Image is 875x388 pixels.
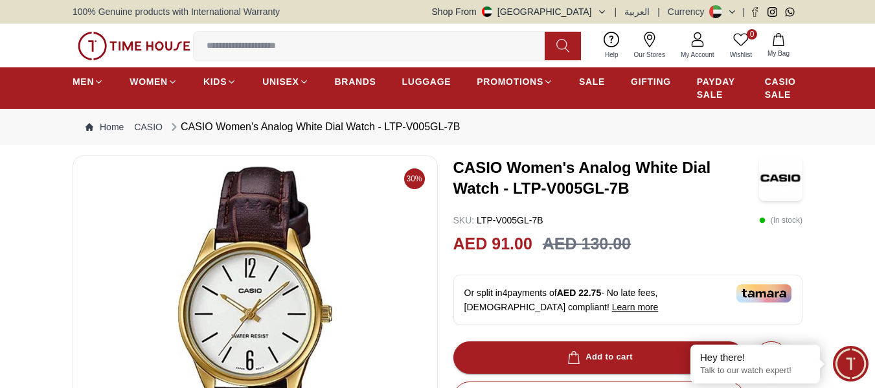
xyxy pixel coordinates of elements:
a: PAYDAY SALE [697,70,739,106]
div: Hey there! [700,351,810,364]
a: Instagram [767,7,777,17]
span: GIFTING [631,75,671,88]
a: LUGGAGE [402,70,451,93]
img: United Arab Emirates [482,6,492,17]
span: CASIO SALE [765,75,802,101]
a: Facebook [750,7,760,17]
span: 30% [404,168,425,189]
span: Learn more [612,302,659,312]
a: 0Wishlist [722,29,760,62]
a: Help [597,29,626,62]
a: KIDS [203,70,236,93]
span: Wishlist [725,50,757,60]
span: 100% Genuine products with International Warranty [73,5,280,18]
h3: CASIO Women's Analog White Dial Watch - LTP-V005GL-7B [453,157,760,199]
div: Add to cart [565,350,633,365]
div: Chat Widget [833,346,869,382]
span: LUGGAGE [402,75,451,88]
span: 0 [747,29,757,40]
a: UNISEX [262,70,308,93]
a: SALE [579,70,605,93]
span: My Account [676,50,720,60]
button: Shop From[GEOGRAPHIC_DATA] [432,5,607,18]
img: CASIO Women's Analog White Dial Watch - LTP-V005GL-7B [759,155,802,201]
button: Add to cart [453,341,745,374]
div: Or split in 4 payments of - No late fees, [DEMOGRAPHIC_DATA] compliant! [453,275,803,325]
span: MEN [73,75,94,88]
span: SKU : [453,215,475,225]
span: SALE [579,75,605,88]
span: BRANDS [335,75,376,88]
p: LTP-V005GL-7B [453,214,543,227]
a: PROMOTIONS [477,70,553,93]
h2: AED 91.00 [453,232,532,257]
span: UNISEX [262,75,299,88]
div: Currency [668,5,710,18]
a: WOMEN [130,70,177,93]
a: CASIO [134,120,163,133]
span: KIDS [203,75,227,88]
span: PAYDAY SALE [697,75,739,101]
a: GIFTING [631,70,671,93]
span: | [742,5,745,18]
p: ( In stock ) [759,214,802,227]
img: Tamara [736,284,791,302]
p: Talk to our watch expert! [700,365,810,376]
span: AED 22.75 [557,288,601,298]
span: My Bag [762,49,795,58]
span: Our Stores [629,50,670,60]
a: Home [85,120,124,133]
a: Whatsapp [785,7,795,17]
button: العربية [624,5,650,18]
a: Our Stores [626,29,673,62]
button: My Bag [760,30,797,61]
a: CASIO SALE [765,70,802,106]
a: BRANDS [335,70,376,93]
a: MEN [73,70,104,93]
img: ... [78,32,190,60]
div: CASIO Women's Analog White Dial Watch - LTP-V005GL-7B [168,119,460,135]
span: WOMEN [130,75,168,88]
span: | [657,5,660,18]
span: PROMOTIONS [477,75,543,88]
span: | [615,5,617,18]
nav: Breadcrumb [73,109,802,145]
span: Help [600,50,624,60]
h3: AED 130.00 [543,232,631,257]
